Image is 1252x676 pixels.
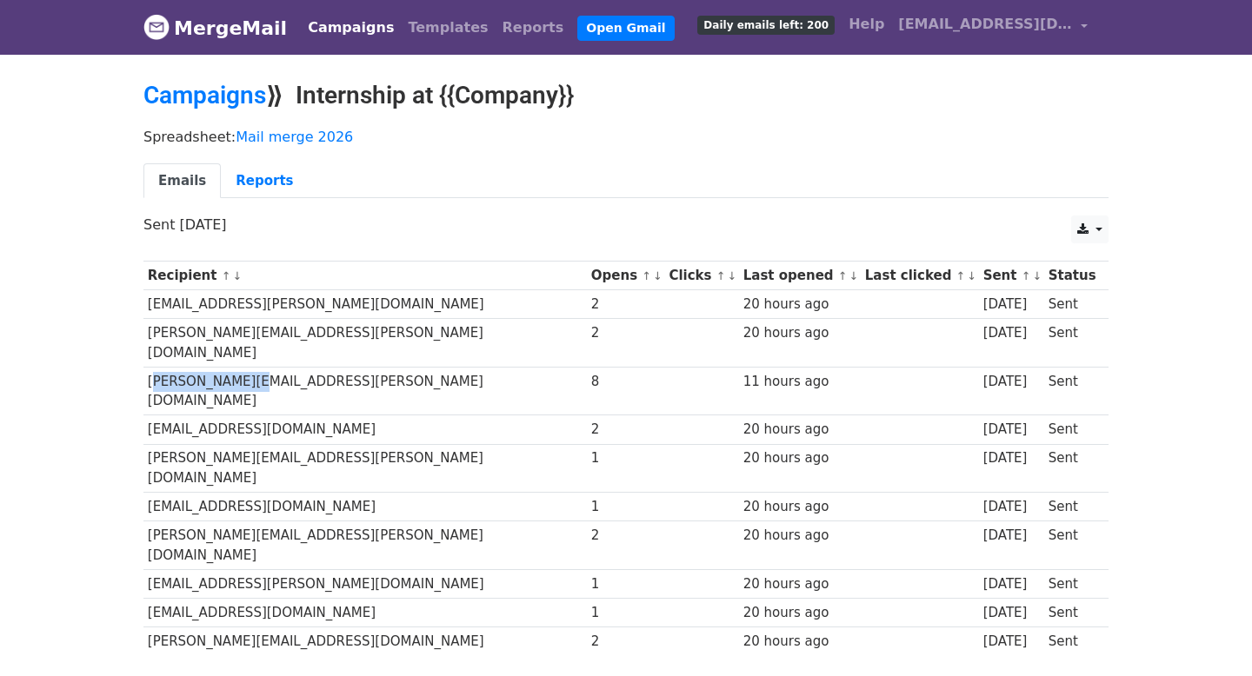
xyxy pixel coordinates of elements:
[1044,262,1100,290] th: Status
[727,269,736,282] a: ↓
[898,14,1072,35] span: [EMAIL_ADDRESS][DOMAIN_NAME]
[743,420,856,440] div: 20 hours ago
[983,497,1041,517] div: [DATE]
[983,526,1041,546] div: [DATE]
[983,574,1041,594] div: [DATE]
[143,10,287,46] a: MergeMail
[236,129,353,145] a: Mail merge 2026
[979,262,1044,290] th: Sent
[587,262,665,290] th: Opens
[697,16,835,35] span: Daily emails left: 200
[591,420,661,440] div: 2
[743,323,856,343] div: 20 hours ago
[743,526,856,546] div: 20 hours ago
[222,269,231,282] a: ↑
[143,367,587,415] td: [PERSON_NAME][EMAIL_ADDRESS][PERSON_NAME][DOMAIN_NAME]
[956,269,966,282] a: ↑
[143,569,587,598] td: [EMAIL_ADDRESS][PERSON_NAME][DOMAIN_NAME]
[143,598,587,626] td: [EMAIL_ADDRESS][DOMAIN_NAME]
[221,163,308,199] a: Reports
[861,262,979,290] th: Last clicked
[1044,521,1100,570] td: Sent
[838,269,848,282] a: ↑
[653,269,663,282] a: ↓
[1044,493,1100,521] td: Sent
[143,319,587,368] td: [PERSON_NAME][EMAIL_ADDRESS][PERSON_NAME][DOMAIN_NAME]
[1044,598,1100,626] td: Sent
[891,7,1095,48] a: [EMAIL_ADDRESS][DOMAIN_NAME]
[983,295,1041,315] div: [DATE]
[496,10,571,45] a: Reports
[743,448,856,468] div: 20 hours ago
[143,444,587,493] td: [PERSON_NAME][EMAIL_ADDRESS][PERSON_NAME][DOMAIN_NAME]
[143,163,221,199] a: Emails
[1032,269,1042,282] a: ↓
[143,627,587,656] td: [PERSON_NAME][EMAIL_ADDRESS][DOMAIN_NAME]
[143,290,587,319] td: [EMAIL_ADDRESS][PERSON_NAME][DOMAIN_NAME]
[143,81,1109,110] h2: ⟫ Internship at {{Company}}
[143,128,1109,146] p: Spreadsheet:
[983,603,1041,623] div: [DATE]
[401,10,495,45] a: Templates
[1044,627,1100,656] td: Sent
[743,574,856,594] div: 20 hours ago
[1044,367,1100,415] td: Sent
[301,10,401,45] a: Campaigns
[1044,444,1100,493] td: Sent
[143,521,587,570] td: [PERSON_NAME][EMAIL_ADDRESS][PERSON_NAME][DOMAIN_NAME]
[591,497,661,517] div: 1
[1165,593,1252,676] iframe: Chat Widget
[591,526,661,546] div: 2
[591,603,661,623] div: 1
[743,295,856,315] div: 20 hours ago
[842,7,891,42] a: Help
[983,448,1041,468] div: [DATE]
[1044,290,1100,319] td: Sent
[967,269,976,282] a: ↓
[143,493,587,521] td: [EMAIL_ADDRESS][DOMAIN_NAME]
[1044,319,1100,368] td: Sent
[1022,269,1031,282] a: ↑
[743,632,856,652] div: 20 hours ago
[143,215,1109,234] p: Sent [DATE]
[665,262,739,290] th: Clicks
[849,269,859,282] a: ↓
[983,632,1041,652] div: [DATE]
[983,420,1041,440] div: [DATE]
[591,295,661,315] div: 2
[743,603,856,623] div: 20 hours ago
[591,323,661,343] div: 2
[143,262,587,290] th: Recipient
[591,372,661,392] div: 8
[1044,415,1100,444] td: Sent
[591,574,661,594] div: 1
[143,415,587,444] td: [EMAIL_ADDRESS][DOMAIN_NAME]
[743,497,856,517] div: 20 hours ago
[690,7,842,42] a: Daily emails left: 200
[716,269,726,282] a: ↑
[577,16,674,41] a: Open Gmail
[1044,569,1100,598] td: Sent
[591,448,661,468] div: 1
[739,262,861,290] th: Last opened
[143,14,170,40] img: MergeMail logo
[983,323,1041,343] div: [DATE]
[983,372,1041,392] div: [DATE]
[591,632,661,652] div: 2
[143,81,266,109] a: Campaigns
[743,372,856,392] div: 11 hours ago
[642,269,651,282] a: ↑
[232,269,242,282] a: ↓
